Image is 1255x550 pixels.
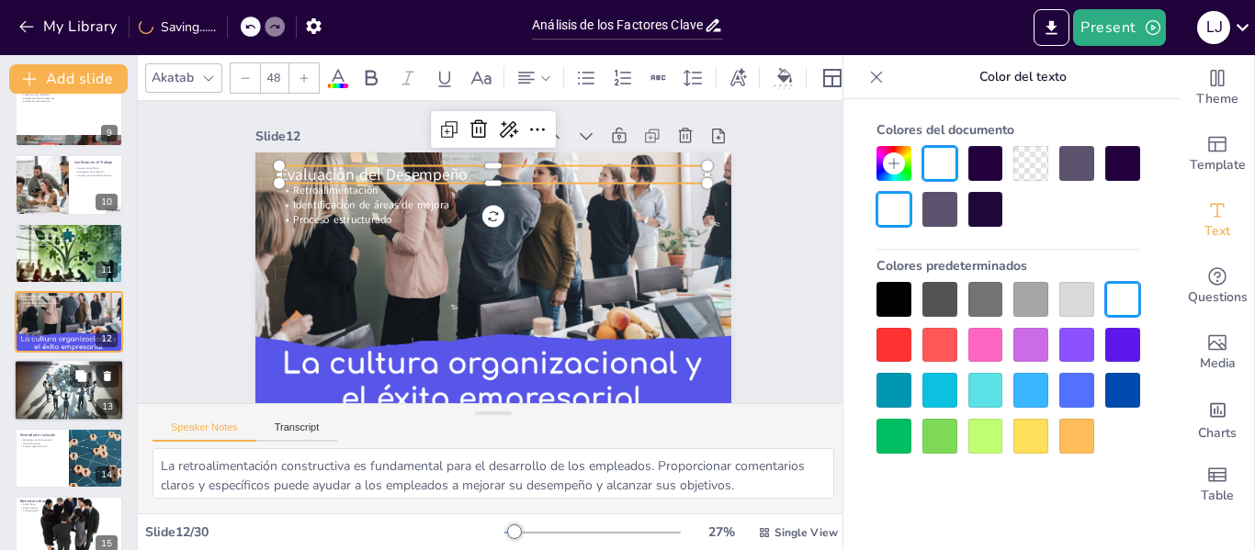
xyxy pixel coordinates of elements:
div: Background color [771,68,798,87]
button: Add slide [9,64,128,94]
p: Salud física [20,503,118,507]
button: Speaker Notes [153,421,256,442]
div: 13 [96,398,119,415]
font: Colores del documento [876,121,1014,139]
span: Retroalimentación [23,298,42,302]
div: Add text boxes [1181,187,1254,253]
div: Slide 12 [283,81,559,155]
div: 27 % [699,523,743,541]
input: Insert title [532,12,704,39]
div: Slide 12 / 30 [145,523,504,541]
div: 12 [96,331,118,347]
div: 13 [14,359,124,421]
span: Proceso estructurado [23,305,46,309]
div: 10 [15,154,123,215]
div: 11 [15,223,123,284]
p: Causas de conflictos [74,166,118,170]
div: Change the overall theme [1181,55,1254,121]
p: Conflictos en el Trabajo [74,159,118,164]
p: Productividad [20,510,118,513]
div: Layout [818,63,847,93]
span: Theme [1196,89,1238,109]
div: Text effects [724,63,752,93]
div: 11 [96,262,118,278]
div: 12 [15,291,123,352]
span: Identificación de áreas de mejora [23,301,59,305]
p: Salud mental [20,506,118,510]
div: Add ready made slides [1181,121,1254,187]
div: l j [1197,11,1230,44]
button: Present [1073,9,1165,46]
p: Beneficios de la diversidad [20,438,63,442]
p: Inclusión activa [20,442,63,445]
span: Media [1200,354,1236,374]
p: Identificación de necesidades [19,365,119,369]
span: Text [1204,221,1230,241]
div: 10 [96,194,118,210]
div: Add a table [1181,452,1254,518]
div: Add charts and graphs [1181,386,1254,452]
p: Bienestar Laboral [20,499,118,504]
span: Proceso estructurado [302,172,402,207]
font: Colores predeterminados [876,257,1027,275]
textarea: La retroalimentación constructiva es fundamental para el desarrollo de los empleados. Proporciona... [153,448,834,499]
div: Akatab [148,65,198,90]
button: Transcript [256,421,338,442]
div: Saving...... [139,18,216,36]
div: Get real-time input from your audience [1181,253,1254,320]
p: Fortalecimiento de relaciones [20,96,118,100]
p: Prevención de conflictos [20,93,118,96]
button: Delete Slide [96,365,119,387]
button: l j [1197,9,1230,46]
div: Add images, graphics, shapes or video [1181,320,1254,386]
div: 9 [101,125,118,141]
div: 14 [96,466,118,483]
div: 9 [15,86,123,147]
span: Charts [1198,423,1237,443]
p: Estrategias de Retención [19,362,119,367]
p: Canales de comunicación [20,100,118,104]
span: Single View [774,525,838,540]
span: Template [1190,155,1246,175]
button: Export to PowerPoint [1034,9,1069,46]
button: My Library [14,12,125,41]
button: Duplicate Slide [70,365,92,387]
span: Identificación de áreas de mejora [306,157,461,204]
p: Diversidad e Inclusión [20,432,63,438]
span: Table [1201,486,1234,506]
span: Evaluación del Desempeño [20,294,63,298]
div: 14 [15,428,123,488]
span: Evaluación del Desempeño [298,121,487,182]
p: Cultura de apoyo [19,373,119,376]
font: Color del texto [979,68,1067,85]
span: Questions [1188,287,1248,308]
p: Estrategias de resolución [74,170,118,174]
p: Cambio Organizacional [20,226,118,231]
span: Involucramiento de empleados [20,242,63,247]
span: Impacto en los empleados [20,233,57,238]
p: Impacto en el ambiente laboral [74,173,118,176]
span: Comunicación durante el cambio [20,238,66,242]
p: Programas de desarrollo [19,369,119,373]
p: Cultura organizacional [20,445,63,449]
